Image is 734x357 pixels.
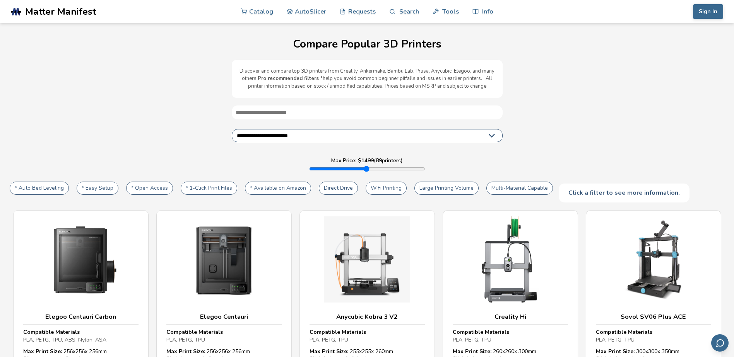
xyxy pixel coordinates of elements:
strong: Max Print Size: [310,348,348,355]
button: Multi-Material Capable [486,182,553,195]
span: PLA, PETG, TPU [166,336,205,343]
h3: Anycubic Kobra 3 V2 [310,313,425,321]
h3: Elegoo Centauri [166,313,282,321]
button: Send feedback via email [711,334,729,352]
button: * Auto Bed Leveling [10,182,69,195]
span: PLA, PETG, TPU [310,336,348,343]
b: Pro recommended filters * [258,75,323,82]
button: * 1-Click Print Files [181,182,237,195]
strong: Max Print Size: [453,348,491,355]
strong: Compatible Materials [166,328,223,336]
p: Discover and compare top 3D printers from Creality, Ankermake, Bambu Lab, Prusa, Anycubic, Elegoo... [240,68,495,90]
h3: Creality Hi [453,313,568,321]
button: * Easy Setup [77,182,118,195]
span: PLA, PETG, TPU, ABS, Nylon, ASA [23,336,106,343]
strong: Compatible Materials [596,328,652,336]
button: WiFi Printing [366,182,407,195]
button: * Available on Amazon [245,182,311,195]
span: PLA, PETG, TPU [453,336,491,343]
strong: Compatible Materials [453,328,509,336]
h1: Compare Popular 3D Printers [8,38,726,50]
button: * Open Access [126,182,173,195]
div: Click a filter to see more information. [559,184,690,202]
strong: Compatible Materials [23,328,80,336]
button: Direct Drive [319,182,358,195]
strong: Max Print Size: [23,348,62,355]
strong: Compatible Materials [310,328,366,336]
label: Max Price: $ 1499 ( 89 printers) [331,158,403,164]
h3: Sovol SV06 Plus ACE [596,313,711,321]
span: Matter Manifest [25,6,96,17]
span: PLA, PETG, TPU [596,336,635,343]
button: Sign In [693,4,723,19]
strong: Max Print Size: [596,348,635,355]
strong: Max Print Size: [166,348,205,355]
h3: Elegoo Centauri Carbon [23,313,139,321]
button: Large Printing Volume [414,182,479,195]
